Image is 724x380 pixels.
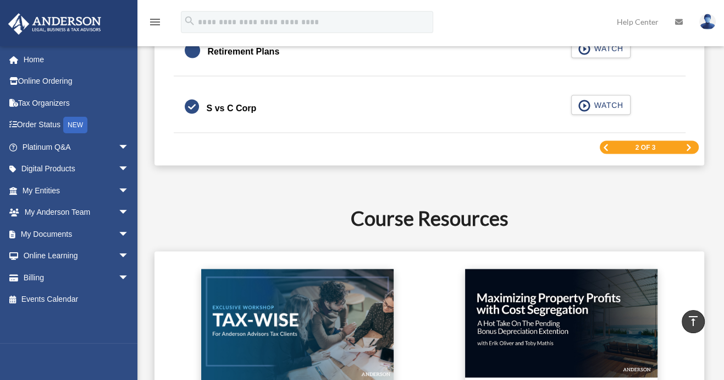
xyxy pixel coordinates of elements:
span: arrow_drop_down [118,245,140,268]
h2: Course Resources [155,204,704,231]
a: Retirement Plans WATCH [185,38,675,64]
a: Tax Organizers [8,92,146,114]
span: arrow_drop_down [118,180,140,202]
a: S vs C Corp WATCH [185,95,675,121]
div: S vs C Corp [207,100,257,116]
span: WATCH [590,99,623,110]
button: WATCH [571,95,631,115]
a: Home [8,48,146,70]
a: Next Page [686,143,692,151]
span: 2 of 3 [635,144,656,150]
i: vertical_align_top [687,314,700,328]
a: Platinum Q&Aarrow_drop_down [8,136,146,158]
span: arrow_drop_down [118,136,140,159]
div: NEW [63,117,87,133]
button: WATCH [571,38,631,58]
a: menu [148,19,162,29]
i: search [184,15,196,27]
a: Online Ordering [8,70,146,93]
span: arrow_drop_down [118,202,140,224]
a: My Entitiesarrow_drop_down [8,180,146,202]
span: arrow_drop_down [118,223,140,246]
a: Digital Productsarrow_drop_down [8,158,146,180]
a: Online Learningarrow_drop_down [8,245,146,267]
a: Billingarrow_drop_down [8,267,146,289]
div: Retirement Plans [208,44,280,59]
img: User Pic [699,14,716,30]
span: arrow_drop_down [118,158,140,181]
img: Anderson Advisors Platinum Portal [5,13,104,35]
a: My Anderson Teamarrow_drop_down [8,202,146,224]
a: Previous Page [603,144,609,151]
img: cost-seg-update.jpg [465,269,657,377]
a: Order StatusNEW [8,114,146,137]
a: My Documentsarrow_drop_down [8,223,146,245]
span: arrow_drop_down [118,267,140,289]
i: menu [148,15,162,29]
span: WATCH [590,42,623,53]
a: Events Calendar [8,289,146,311]
a: vertical_align_top [682,310,705,333]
